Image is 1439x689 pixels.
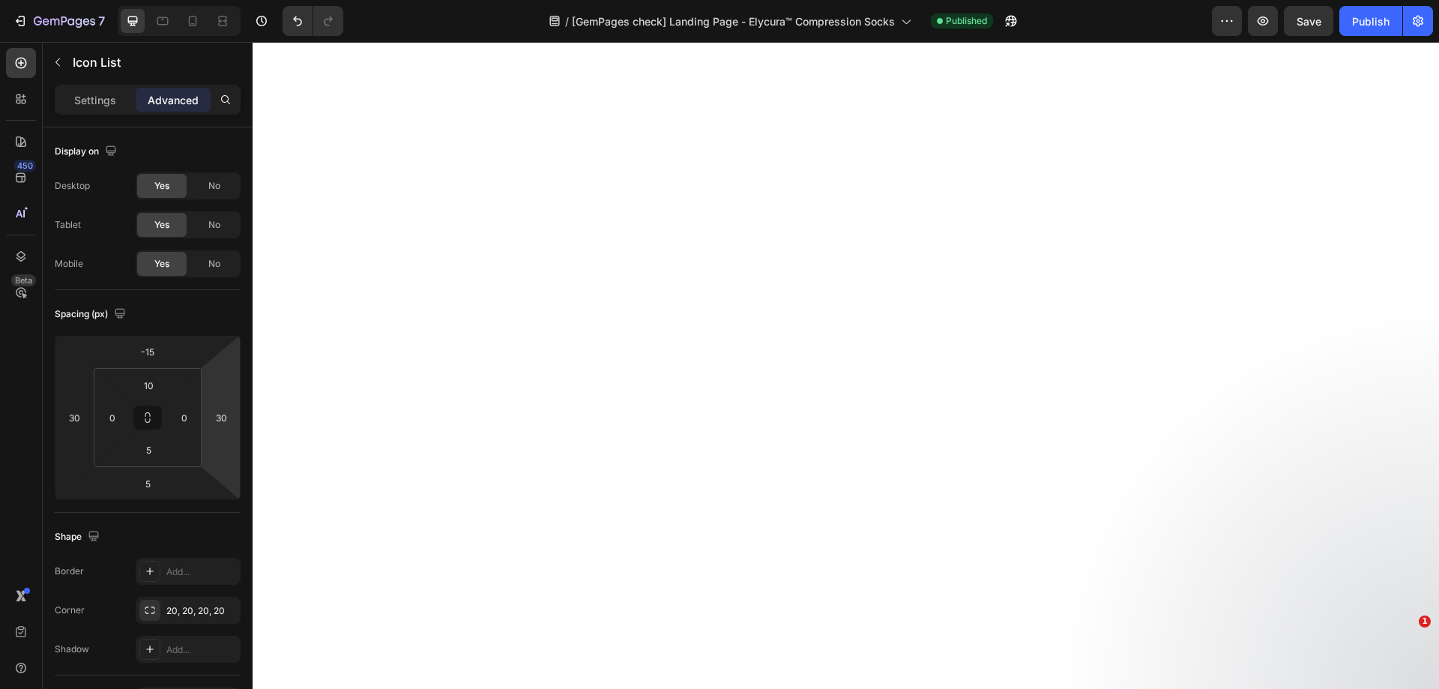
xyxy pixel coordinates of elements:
[253,42,1439,689] iframe: Design area
[173,406,196,429] input: 0px
[74,92,116,108] p: Settings
[946,14,987,28] span: Published
[148,92,199,108] p: Advanced
[55,604,85,617] div: Corner
[1284,6,1333,36] button: Save
[73,53,235,71] p: Icon List
[55,257,83,271] div: Mobile
[1297,15,1321,28] span: Save
[208,218,220,232] span: No
[55,527,103,547] div: Shape
[63,406,85,429] input: 30
[98,12,105,30] p: 7
[154,179,169,193] span: Yes
[1419,616,1431,628] span: 1
[1352,13,1390,29] div: Publish
[14,160,36,172] div: 450
[6,6,112,36] button: 7
[565,13,569,29] span: /
[166,565,237,579] div: Add...
[210,406,232,429] input: 30
[283,6,343,36] div: Undo/Redo
[154,218,169,232] span: Yes
[55,304,129,325] div: Spacing (px)
[55,218,81,232] div: Tablet
[1339,6,1402,36] button: Publish
[101,406,124,429] input: 0px
[55,565,84,578] div: Border
[166,604,237,618] div: 20, 20, 20, 20
[133,439,163,461] input: 5px
[154,257,169,271] span: Yes
[1388,638,1424,674] iframe: Intercom live chat
[133,374,163,397] input: 10px
[208,179,220,193] span: No
[11,274,36,286] div: Beta
[55,142,120,162] div: Display on
[55,179,90,193] div: Desktop
[166,643,237,657] div: Add...
[133,472,163,495] input: 5
[55,643,89,656] div: Shadow
[208,257,220,271] span: No
[572,13,895,29] span: [GemPages check] Landing Page - Elycura™ Compression Socks
[133,340,163,363] input: -15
